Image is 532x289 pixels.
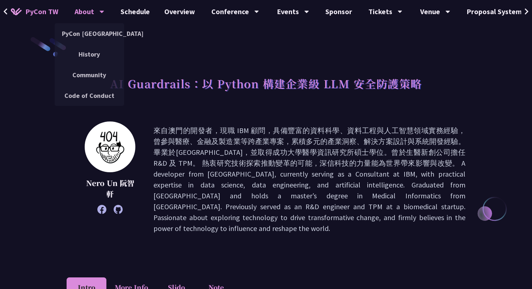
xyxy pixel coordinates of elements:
[153,125,465,234] p: 來自澳門的開發者，現職 IBM 顧問，具備豐富的資料科學、資料工程與人工智慧領域實務經驗，曾參與醫療、金融及製造業等跨產業專案，累積多元的產業洞察、解決方案設計與系統開發經驗。 畢業於[GEOG...
[110,73,422,94] h1: AI Guardrails：以 Python 構建企業級 LLM 安全防護策略
[4,3,66,21] a: PyCon TW
[25,6,58,17] span: PyCon TW
[85,121,135,172] img: Nero Un 阮智軒
[55,25,124,42] a: PyCon [GEOGRAPHIC_DATA]
[11,8,22,15] img: Home icon of PyCon TW 2025
[85,178,135,199] p: Nero Un 阮智軒
[55,46,124,63] a: History
[55,87,124,104] a: Code of Conduct
[55,66,124,83] a: Community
